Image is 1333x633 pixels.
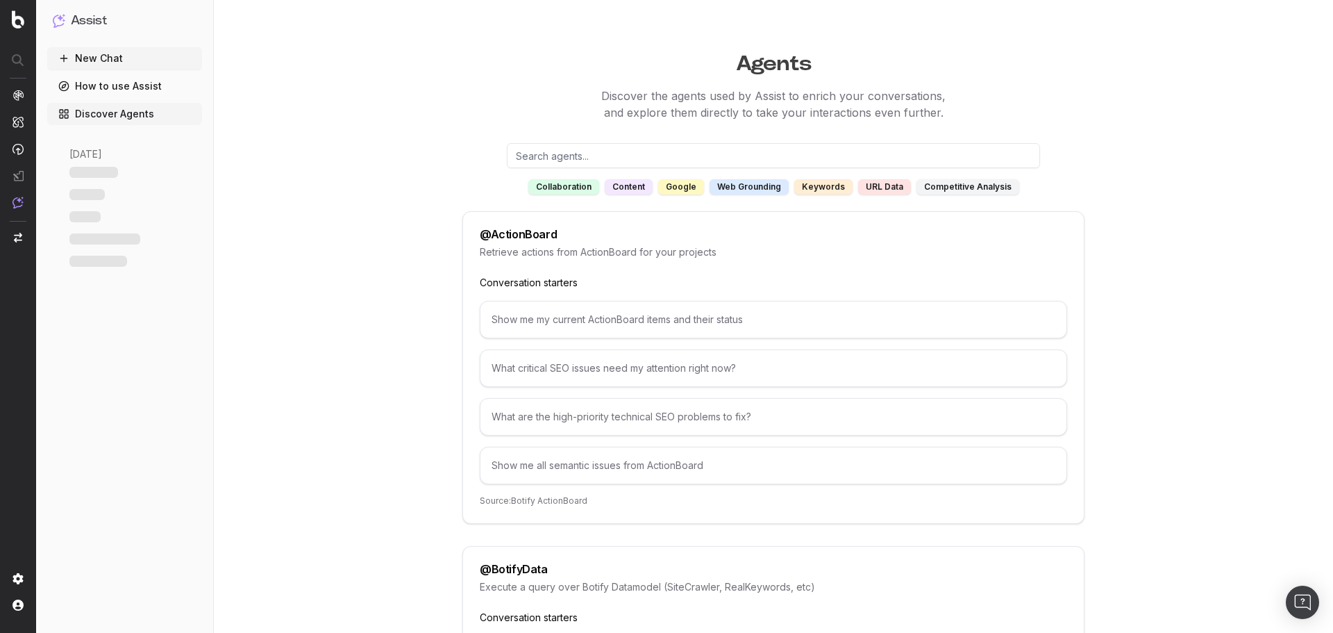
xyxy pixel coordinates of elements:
p: Source: Botify ActionBoard [480,495,1067,507]
img: Assist [12,197,24,208]
img: Analytics [12,90,24,101]
h1: Assist [71,11,107,31]
div: URL data [858,179,911,195]
img: My account [12,600,24,611]
div: competitive analysis [916,179,1019,195]
div: What are the high-priority technical SEO problems to fix? [480,398,1067,436]
div: collaboration [528,179,599,195]
div: google [658,179,704,195]
h1: Agents [240,44,1307,76]
div: What critical SEO issues need my attention right now? [480,350,1067,387]
img: Assist [53,14,65,27]
a: How to use Assist [47,75,202,97]
div: @ BotifyData [480,564,548,575]
div: Open Intercom Messenger [1286,586,1319,619]
p: Discover the agents used by Assist to enrich your conversations, and explore them directly to tak... [240,88,1307,121]
input: Search agents... [507,143,1040,168]
p: Conversation starters [480,276,1067,290]
div: keywords [794,179,853,195]
a: Discover Agents [47,103,202,125]
button: Assist [53,11,196,31]
img: Switch project [14,233,22,242]
p: Execute a query over Botify Datamodel (SiteCrawler, RealKeywords, etc) [480,580,1067,594]
img: Setting [12,573,24,584]
div: [DATE] [64,147,185,161]
p: Conversation starters [480,611,1067,625]
img: Activation [12,143,24,155]
div: Show me all semantic issues from ActionBoard [480,447,1067,484]
img: Intelligence [12,116,24,128]
button: New Chat [47,47,202,69]
div: content [605,179,653,195]
div: @ ActionBoard [480,229,557,240]
div: web grounding [710,179,789,195]
img: Studio [12,170,24,181]
img: Botify logo [12,10,24,28]
div: Show me my current ActionBoard items and their status [480,301,1067,338]
p: Retrieve actions from ActionBoard for your projects [480,245,1067,259]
